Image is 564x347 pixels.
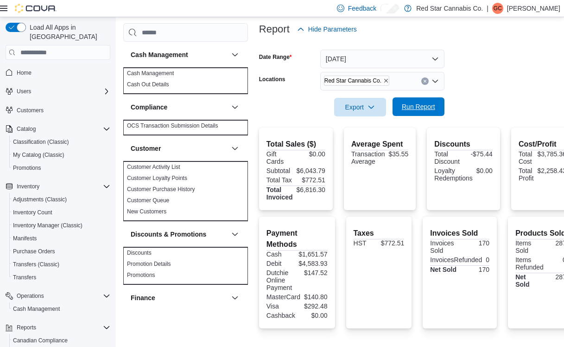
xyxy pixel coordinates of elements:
[17,290,110,302] span: Operations
[2,289,114,302] button: Operations
[334,98,386,116] button: Export
[13,138,69,146] span: Classification (Classic)
[266,251,295,258] div: Cash
[416,3,483,14] p: Red Star Cannabis Co.
[266,186,293,201] strong: Total Invoiced
[9,206,114,219] button: Inventory Count
[354,228,405,239] h2: Taxes
[519,167,534,182] div: Total Profit
[17,322,110,333] span: Reports
[131,144,228,153] button: Customer
[2,180,114,193] button: Inventory
[131,293,228,302] button: Finance
[13,162,41,173] a: Promotions
[9,258,114,271] button: Transfers (Classic)
[9,193,114,206] button: Adjustments (Classic)
[17,69,32,77] span: Home
[131,230,228,239] button: Discounts & Promotions
[298,260,327,267] div: $4,583.93
[13,246,55,257] a: Purchase Orders
[17,181,110,192] span: Inventory
[17,123,110,135] span: Catalog
[9,148,114,161] button: My Catalog (Classic)
[320,50,444,68] button: [DATE]
[13,149,110,161] span: My Catalog (Classic)
[15,4,57,13] img: Cova
[13,303,110,315] span: Cash Management
[507,3,560,14] p: [PERSON_NAME]
[297,186,325,193] div: $6,816.30
[9,245,114,258] button: Purchase Orders
[266,139,325,150] h2: Total Sales ($)
[476,167,493,174] div: $0.00
[17,88,31,95] span: Users
[17,86,31,97] button: Users
[299,302,328,310] div: $292.48
[13,272,110,283] span: Transfers
[486,256,489,263] div: 0
[324,76,389,86] span: Red Star Cannabis Co.
[229,49,241,60] button: Cash Management
[494,3,502,14] span: GC
[13,207,110,218] span: Inventory Count
[131,293,155,302] h3: Finance
[229,102,241,113] button: Compliance
[298,150,325,158] div: $0.00
[13,337,68,344] span: Canadian Compliance
[17,104,110,116] span: Customers
[2,65,114,79] button: Home
[13,151,64,159] span: My Catalog (Classic)
[13,261,59,268] span: Transfers (Classic)
[465,150,493,158] div: -$75.44
[259,53,292,61] label: Date Range
[17,105,44,116] a: Customers
[9,232,114,245] button: Manifests
[430,228,489,239] h2: Invoices Sold
[127,197,169,204] a: Customer Queue
[13,248,55,255] span: Purchase Orders
[131,144,161,153] h3: Customer
[123,161,248,221] div: Customer
[434,167,473,182] div: Loyalty Redemptions
[123,68,248,94] div: Cash Management
[26,23,110,41] span: Load All Apps in [GEOGRAPHIC_DATA]
[17,86,110,97] span: Users
[9,161,114,174] button: Promotions
[430,239,458,254] div: Invoices Sold
[304,293,328,301] div: $140.80
[131,50,228,59] button: Cash Management
[266,293,300,301] div: MasterCard
[266,269,295,291] div: Dutchie Online Payment
[487,3,488,14] p: |
[13,335,68,346] a: Canadian Compliance
[123,120,248,135] div: Compliance
[515,256,544,271] div: Items Refunded
[127,250,152,256] a: Discounts
[229,143,241,154] button: Customer
[131,103,228,112] button: Compliance
[9,135,114,148] button: Classification (Classic)
[380,239,404,247] div: $772.51
[13,136,69,148] a: Classification (Classic)
[17,181,39,192] button: Inventory
[299,312,327,319] div: $0.00
[2,122,114,135] button: Catalog
[13,194,67,205] a: Adjustments (Classic)
[17,107,44,114] span: Customers
[127,261,171,267] a: Promotion Details
[462,266,489,273] div: 170
[266,167,293,174] div: Subtotal
[127,164,180,170] a: Customer Activity List
[127,208,166,215] a: New Customers
[266,302,295,310] div: Visa
[515,239,539,254] div: Items Sold
[13,207,52,218] a: Inventory Count
[2,85,114,98] button: Users
[324,76,381,85] span: Red Star Cannabis Co.
[9,219,114,232] button: Inventory Manager (Classic)
[430,256,482,263] div: InvoicesRefunded
[13,272,36,283] a: Transfers
[17,123,36,135] button: Catalog
[434,150,462,165] div: Total Discount
[17,125,36,133] span: Catalog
